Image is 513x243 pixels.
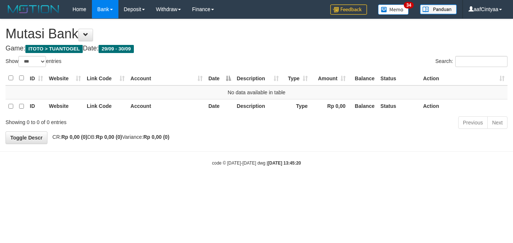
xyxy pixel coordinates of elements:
th: Action [420,99,507,113]
a: Next [487,116,507,129]
h4: Game: Date: [6,45,507,52]
strong: Rp 0,00 (0) [96,134,122,140]
span: CR: DB: Variance: [49,134,170,140]
span: 29/09 - 30/09 [99,45,134,53]
label: Search: [435,56,507,67]
th: Amount: activate to sort column ascending [311,71,349,85]
th: Account [128,99,206,113]
select: Showentries [18,56,46,67]
td: No data available in table [6,85,507,99]
th: Account: activate to sort column ascending [128,71,206,85]
th: Description [234,99,282,113]
th: Link Code [84,99,128,113]
img: Button%20Memo.svg [378,4,409,15]
strong: Rp 0,00 (0) [61,134,88,140]
label: Show entries [6,56,61,67]
th: Type [282,99,311,113]
a: Previous [458,116,488,129]
th: ID [27,99,46,113]
strong: [DATE] 13:45:20 [268,161,301,166]
th: Balance [349,99,378,113]
h1: Mutasi Bank [6,27,507,41]
img: MOTION_logo.png [6,4,61,15]
th: Type: activate to sort column ascending [282,71,311,85]
strong: Rp 0,00 (0) [143,134,170,140]
th: Link Code: activate to sort column ascending [84,71,128,85]
img: panduan.png [420,4,457,14]
th: Status [378,71,420,85]
div: Showing 0 to 0 of 0 entries [6,116,208,126]
th: Website: activate to sort column ascending [46,71,84,85]
th: Website [46,99,84,113]
small: code © [DATE]-[DATE] dwg | [212,161,301,166]
th: Description: activate to sort column ascending [234,71,282,85]
th: Date: activate to sort column descending [206,71,234,85]
input: Search: [455,56,507,67]
th: ID: activate to sort column ascending [27,71,46,85]
th: Status [378,99,420,113]
span: 34 [404,2,414,8]
span: ITOTO > TUANTOGEL [25,45,83,53]
th: Action: activate to sort column ascending [420,71,507,85]
img: Feedback.jpg [330,4,367,15]
th: Balance [349,71,378,85]
th: Rp 0,00 [311,99,349,113]
th: Date [206,99,234,113]
a: Toggle Descr [6,131,47,144]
